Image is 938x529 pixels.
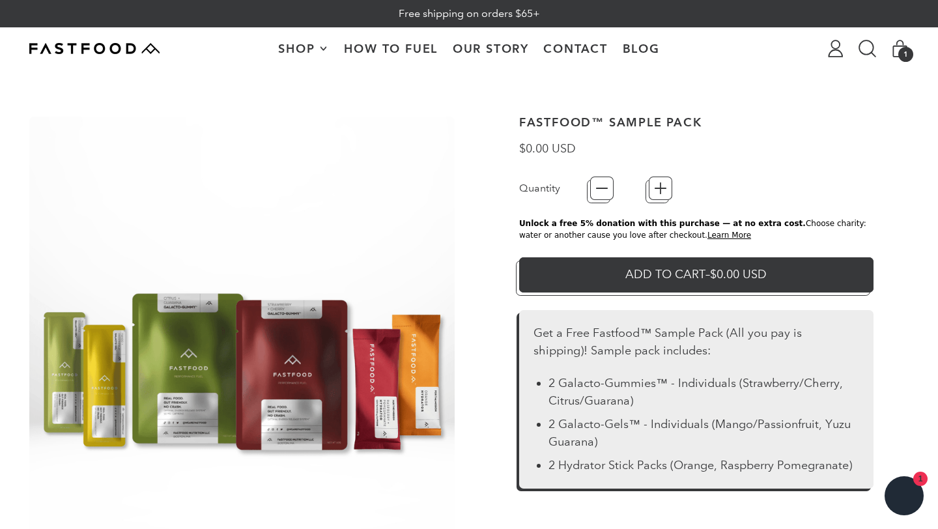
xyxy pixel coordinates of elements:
[649,177,672,200] button: +
[533,326,802,358] span: ™ Sample Pack (All you pay is shipping)! Sample pack includes:
[884,37,917,61] button: 1
[536,28,615,69] a: Contact
[519,141,576,156] span: $0.00 USD
[271,28,337,69] button: Shop
[519,117,874,128] h1: Fastfood™ Sample Pack
[29,43,160,54] img: Fastfood
[337,28,445,69] a: How To Fuel
[445,28,536,69] a: Our Story
[548,457,859,474] li: 2 Hydrator Stick Packs (Orange, Raspberry Pomegranate)
[278,43,318,55] span: Shop
[548,375,859,410] li: 2 Galacto-Gummies™ - Individuals (Strawberry/Cherry, Citrus/Guarana)
[590,177,614,200] button: −
[615,28,667,69] a: Blog
[898,47,913,62] span: 1
[519,180,590,196] label: Quantity
[519,257,874,293] button: Add to Cart
[533,324,859,360] p: Get a Free Fastfood
[548,416,859,451] li: 2 Galacto-Gels™ - Individuals (Mango/Passionfruit, Yuzu Guarana)
[881,476,928,519] inbox-online-store-chat: Shopify online store chat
